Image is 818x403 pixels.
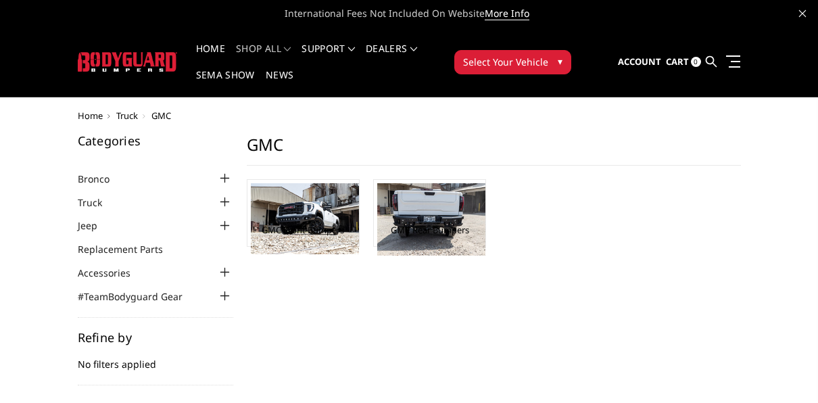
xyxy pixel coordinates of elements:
[236,44,291,70] a: shop all
[78,135,233,147] h5: Categories
[454,50,571,74] button: Select Your Vehicle
[196,44,225,70] a: Home
[666,55,689,68] span: Cart
[266,70,293,97] a: News
[78,110,103,122] a: Home
[558,54,562,68] span: ▾
[666,44,701,80] a: Cart 0
[247,135,741,166] h1: GMC
[78,218,114,233] a: Jeep
[302,44,355,70] a: Support
[366,44,417,70] a: Dealers
[485,7,529,20] a: More Info
[78,331,233,343] h5: Refine by
[78,289,199,304] a: #TeamBodyguard Gear
[78,172,126,186] a: Bronco
[78,52,177,72] img: BODYGUARD BUMPERS
[391,224,469,236] a: GMC Rear Bumpers
[78,266,147,280] a: Accessories
[463,55,548,69] span: Select Your Vehicle
[78,195,119,210] a: Truck
[262,224,344,236] a: GMC Front Bumpers
[151,110,171,122] span: GMC
[618,44,661,80] a: Account
[196,70,255,97] a: SEMA Show
[116,110,138,122] a: Truck
[78,242,180,256] a: Replacement Parts
[618,55,661,68] span: Account
[691,57,701,67] span: 0
[78,331,233,385] div: No filters applied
